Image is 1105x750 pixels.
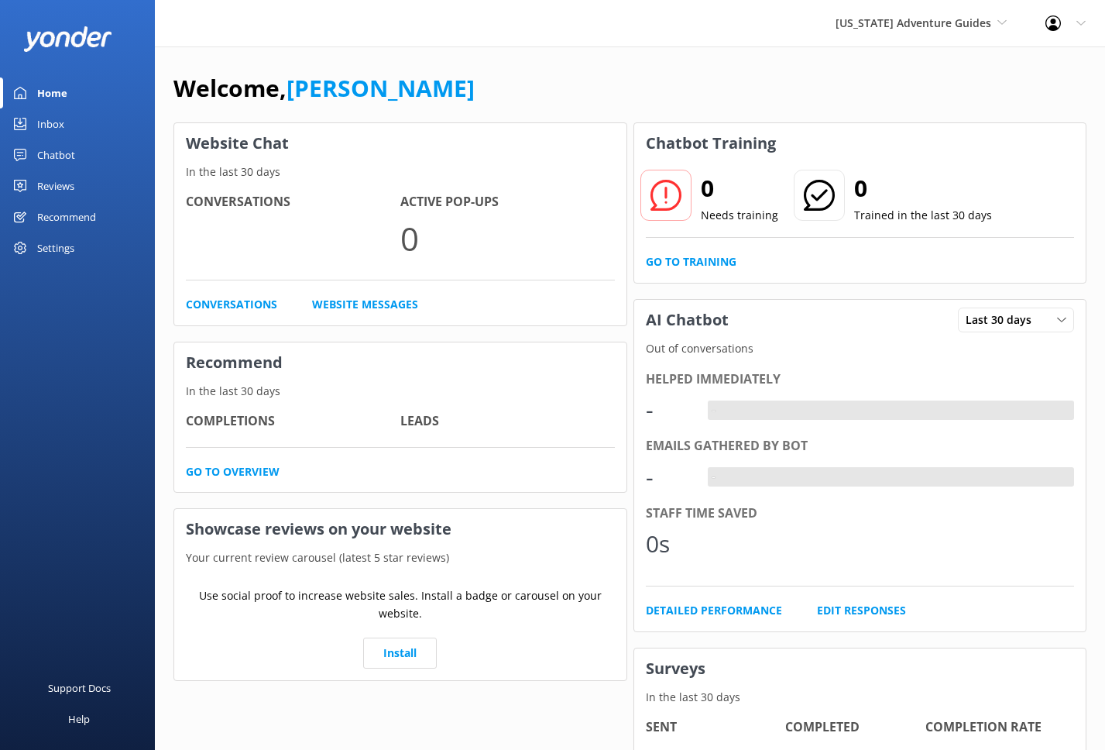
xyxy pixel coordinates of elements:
div: Help [68,704,90,735]
div: Home [37,77,67,108]
a: Detailed Performance [646,602,782,619]
h2: 0 [854,170,992,207]
div: 0s [646,525,692,562]
div: Support Docs [48,673,111,704]
h4: Leads [400,411,615,432]
h4: Completions [186,411,400,432]
p: Use social proof to increase website sales. Install a badge or carousel on your website. [186,587,615,622]
div: Recommend [37,201,96,232]
p: Out of conversations [634,340,1086,357]
img: yonder-white-logo.png [23,26,112,52]
h1: Welcome, [173,70,475,107]
a: Conversations [186,296,277,313]
h4: Completed [785,717,925,738]
div: Emails gathered by bot [646,436,1075,456]
span: [US_STATE] Adventure Guides [836,15,991,30]
a: [PERSON_NAME] [287,72,475,104]
h2: 0 [701,170,778,207]
h3: Website Chat [174,123,626,163]
div: Inbox [37,108,64,139]
h4: Conversations [186,192,400,212]
a: Website Messages [312,296,418,313]
span: Last 30 days [966,311,1041,329]
h4: Active Pop-ups [400,192,615,212]
a: Install [363,638,437,669]
div: Reviews [37,170,74,201]
p: In the last 30 days [174,163,626,181]
h3: Showcase reviews on your website [174,509,626,549]
p: In the last 30 days [634,689,1086,706]
div: - [646,391,692,428]
h4: Completion Rate [925,717,1066,738]
div: Staff time saved [646,504,1075,524]
p: Needs training [701,207,778,224]
a: Go to Training [646,253,736,270]
div: - [646,459,692,496]
p: 0 [400,212,615,264]
h3: Surveys [634,649,1086,689]
h3: Chatbot Training [634,123,788,163]
div: - [708,401,719,421]
h3: Recommend [174,342,626,383]
h4: Sent [646,717,786,738]
h3: AI Chatbot [634,300,740,340]
div: Helped immediately [646,370,1075,390]
div: Settings [37,232,74,263]
div: - [708,467,719,487]
a: Edit Responses [817,602,906,619]
p: Your current review carousel (latest 5 star reviews) [174,549,626,566]
p: In the last 30 days [174,383,626,400]
p: Trained in the last 30 days [854,207,992,224]
div: Chatbot [37,139,75,170]
a: Go to overview [186,463,280,480]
